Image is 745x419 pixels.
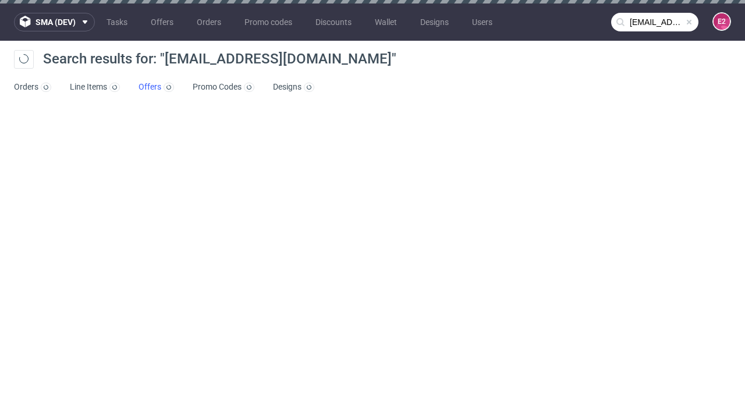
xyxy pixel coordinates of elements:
[273,78,314,97] a: Designs
[43,51,396,67] span: Search results for: "[EMAIL_ADDRESS][DOMAIN_NAME]"
[139,78,174,97] a: Offers
[70,78,120,97] a: Line Items
[36,18,76,26] span: sma (dev)
[14,13,95,31] button: sma (dev)
[368,13,404,31] a: Wallet
[237,13,299,31] a: Promo codes
[100,13,134,31] a: Tasks
[465,13,499,31] a: Users
[14,78,51,97] a: Orders
[413,13,456,31] a: Designs
[308,13,359,31] a: Discounts
[144,13,180,31] a: Offers
[193,78,254,97] a: Promo Codes
[190,13,228,31] a: Orders
[714,13,730,30] figcaption: e2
